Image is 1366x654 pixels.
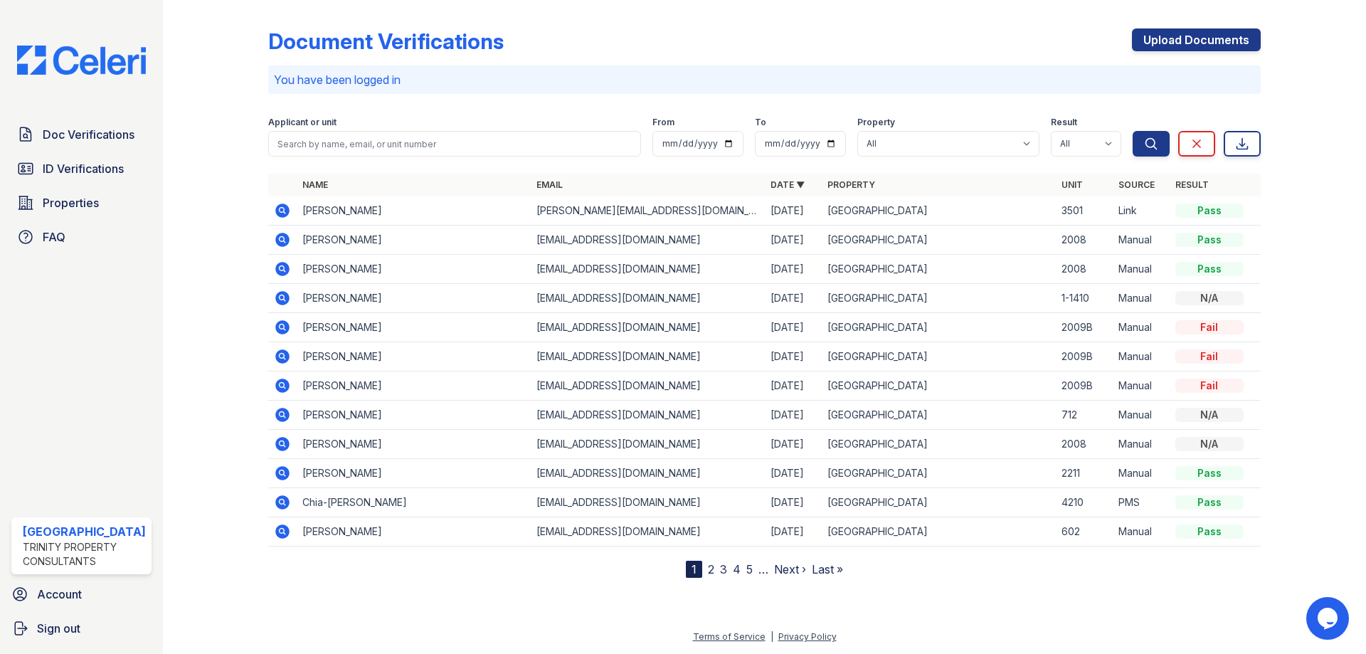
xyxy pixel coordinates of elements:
div: N/A [1175,408,1244,422]
td: [EMAIL_ADDRESS][DOMAIN_NAME] [531,226,765,255]
td: 3501 [1056,196,1113,226]
a: Doc Verifications [11,120,152,149]
td: Manual [1113,459,1170,488]
td: [PERSON_NAME] [297,371,531,401]
td: [DATE] [765,488,822,517]
a: Result [1175,179,1209,190]
td: Manual [1113,226,1170,255]
td: [EMAIL_ADDRESS][DOMAIN_NAME] [531,342,765,371]
td: [DATE] [765,226,822,255]
a: Upload Documents [1132,28,1261,51]
td: Link [1113,196,1170,226]
span: Properties [43,194,99,211]
a: Sign out [6,614,157,643]
td: [EMAIL_ADDRESS][DOMAIN_NAME] [531,517,765,547]
span: Doc Verifications [43,126,134,143]
td: 2009B [1056,313,1113,342]
div: Trinity Property Consultants [23,540,146,569]
td: [GEOGRAPHIC_DATA] [822,226,1056,255]
a: 3 [720,562,727,576]
div: Fail [1175,320,1244,334]
td: [EMAIL_ADDRESS][DOMAIN_NAME] [531,284,765,313]
td: [DATE] [765,401,822,430]
div: 1 [686,561,702,578]
span: ID Verifications [43,160,124,177]
a: FAQ [11,223,152,251]
td: Chia-[PERSON_NAME] [297,488,531,517]
td: 1-1410 [1056,284,1113,313]
td: 2008 [1056,226,1113,255]
td: [EMAIL_ADDRESS][DOMAIN_NAME] [531,401,765,430]
input: Search by name, email, or unit number [268,131,641,157]
td: 602 [1056,517,1113,547]
td: [PERSON_NAME][EMAIL_ADDRESS][DOMAIN_NAME] [531,196,765,226]
iframe: chat widget [1306,597,1352,640]
label: To [755,117,766,128]
a: ID Verifications [11,154,152,183]
td: [PERSON_NAME] [297,284,531,313]
div: Pass [1175,495,1244,510]
td: [DATE] [765,255,822,284]
td: [GEOGRAPHIC_DATA] [822,196,1056,226]
td: Manual [1113,430,1170,459]
td: [EMAIL_ADDRESS][DOMAIN_NAME] [531,459,765,488]
label: Applicant or unit [268,117,337,128]
label: Result [1051,117,1077,128]
td: [EMAIL_ADDRESS][DOMAIN_NAME] [531,313,765,342]
td: [PERSON_NAME] [297,255,531,284]
td: PMS [1113,488,1170,517]
div: Pass [1175,204,1244,218]
a: Last » [812,562,843,576]
td: [GEOGRAPHIC_DATA] [822,313,1056,342]
div: Pass [1175,466,1244,480]
a: Properties [11,189,152,217]
td: [DATE] [765,459,822,488]
a: Unit [1061,179,1083,190]
td: [DATE] [765,284,822,313]
td: [PERSON_NAME] [297,430,531,459]
div: Fail [1175,349,1244,364]
div: Pass [1175,262,1244,276]
a: Date ▼ [771,179,805,190]
div: Document Verifications [268,28,504,54]
td: Manual [1113,342,1170,371]
a: 2 [708,562,714,576]
img: CE_Logo_Blue-a8612792a0a2168367f1c8372b55b34899dd931a85d93a1a3d3e32e68fde9ad4.png [6,46,157,75]
div: [GEOGRAPHIC_DATA] [23,523,146,540]
a: Privacy Policy [778,631,837,642]
div: Pass [1175,233,1244,247]
td: [GEOGRAPHIC_DATA] [822,401,1056,430]
td: [GEOGRAPHIC_DATA] [822,517,1056,547]
a: Source [1118,179,1155,190]
td: Manual [1113,284,1170,313]
a: Email [536,179,563,190]
div: Pass [1175,524,1244,539]
a: Name [302,179,328,190]
span: Sign out [37,620,80,637]
div: N/A [1175,291,1244,305]
td: 712 [1056,401,1113,430]
div: | [771,631,773,642]
td: [DATE] [765,196,822,226]
td: [EMAIL_ADDRESS][DOMAIN_NAME] [531,430,765,459]
td: [GEOGRAPHIC_DATA] [822,284,1056,313]
td: [PERSON_NAME] [297,517,531,547]
td: [DATE] [765,313,822,342]
td: [DATE] [765,342,822,371]
p: You have been logged in [274,71,1255,88]
td: [DATE] [765,517,822,547]
span: Account [37,586,82,603]
td: [PERSON_NAME] [297,459,531,488]
td: [PERSON_NAME] [297,401,531,430]
td: [PERSON_NAME] [297,313,531,342]
td: Manual [1113,371,1170,401]
td: [GEOGRAPHIC_DATA] [822,371,1056,401]
a: Terms of Service [693,631,766,642]
td: [EMAIL_ADDRESS][DOMAIN_NAME] [531,371,765,401]
td: [GEOGRAPHIC_DATA] [822,342,1056,371]
td: [EMAIL_ADDRESS][DOMAIN_NAME] [531,255,765,284]
td: 2009B [1056,371,1113,401]
td: [EMAIL_ADDRESS][DOMAIN_NAME] [531,488,765,517]
td: [DATE] [765,371,822,401]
